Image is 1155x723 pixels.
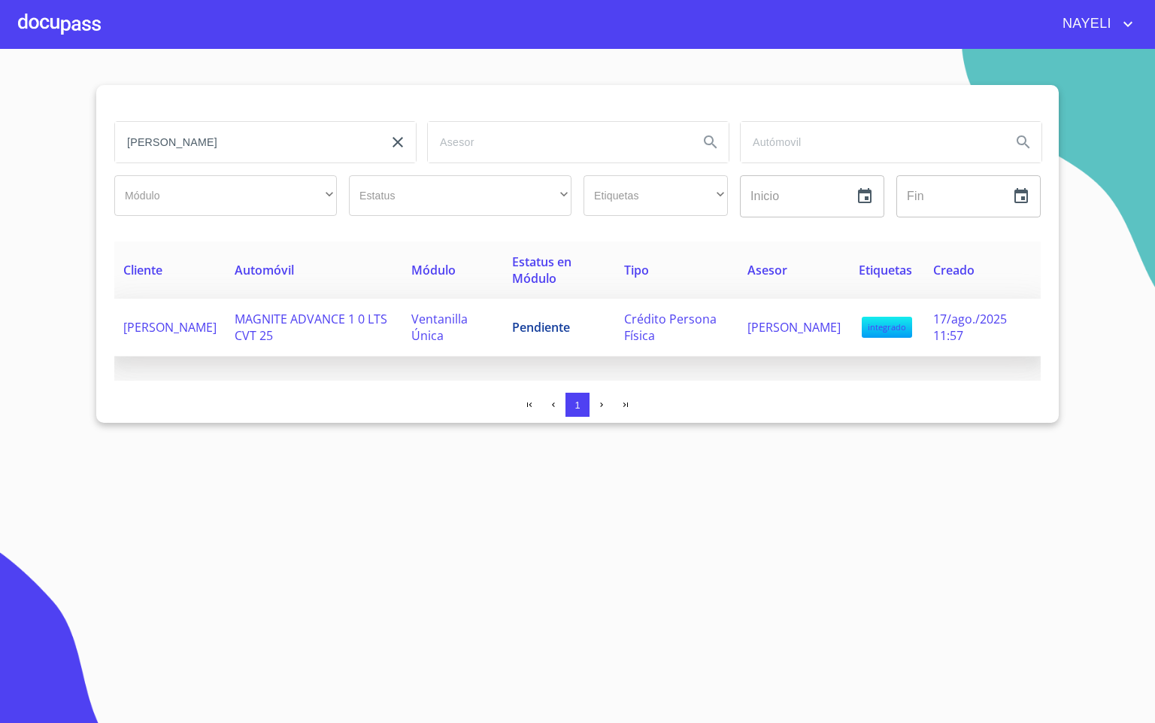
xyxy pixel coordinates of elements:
[235,262,294,278] span: Automóvil
[1051,12,1137,36] button: account of current user
[1005,124,1041,160] button: Search
[349,175,571,216] div: ​
[624,262,649,278] span: Tipo
[859,262,912,278] span: Etiquetas
[933,262,975,278] span: Creado
[1051,12,1119,36] span: NAYELI
[235,311,387,344] span: MAGNITE ADVANCE 1 0 LTS CVT 25
[862,317,912,338] span: integrado
[123,262,162,278] span: Cliente
[380,124,416,160] button: clear input
[512,319,570,336] span: Pendiente
[747,319,841,336] span: [PERSON_NAME]
[114,175,337,216] div: ​
[115,122,374,163] input: search
[411,311,468,344] span: Ventanilla Única
[565,393,590,417] button: 1
[411,262,456,278] span: Módulo
[693,124,729,160] button: Search
[512,254,571,287] span: Estatus en Módulo
[584,175,728,216] div: ​
[428,122,687,163] input: search
[624,311,717,344] span: Crédito Persona Física
[741,122,999,163] input: search
[747,262,787,278] span: Asesor
[574,399,580,411] span: 1
[933,311,1007,344] span: 17/ago./2025 11:57
[123,319,217,336] span: [PERSON_NAME]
